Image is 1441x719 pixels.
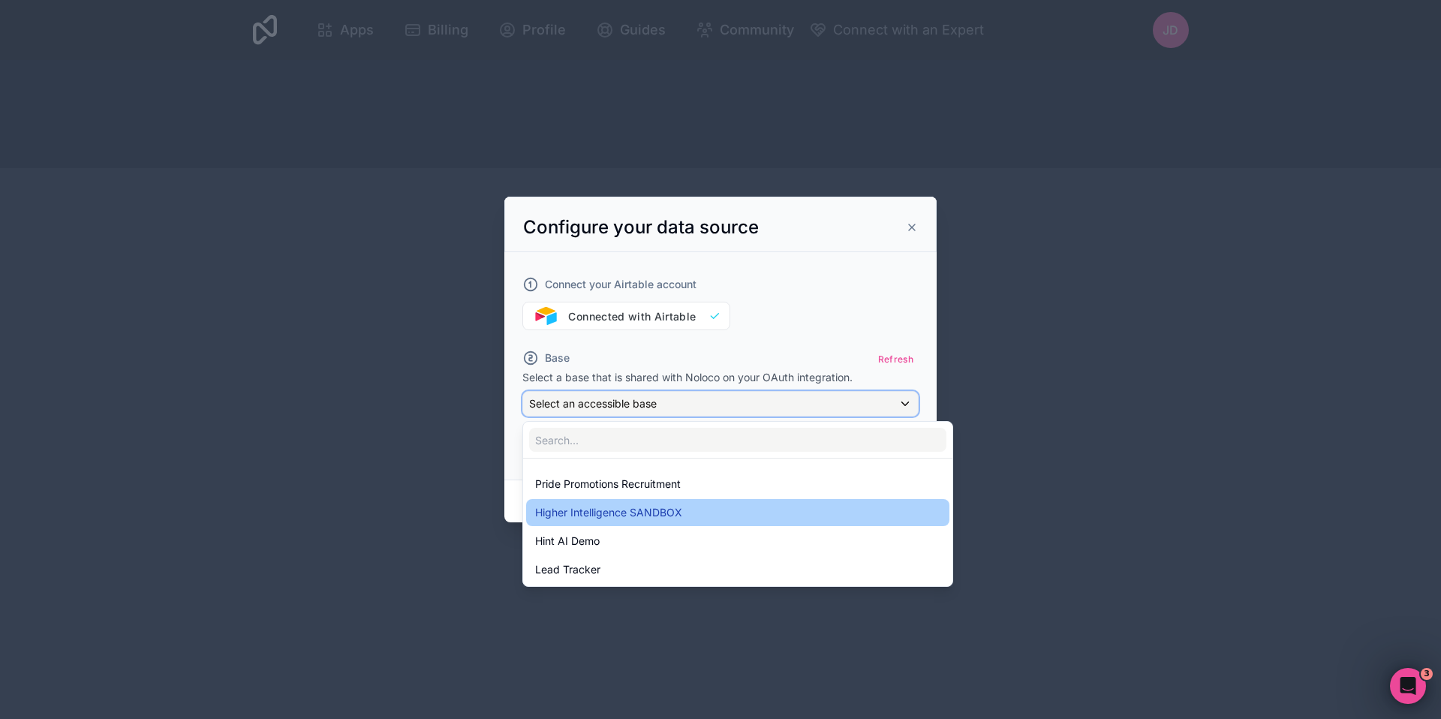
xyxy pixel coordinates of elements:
[1421,668,1433,680] span: 3
[529,428,946,452] input: Search...
[535,532,600,550] span: Hint AI Demo
[535,504,682,522] span: Higher Intelligence SANDBOX
[535,561,600,579] span: Lead Tracker
[535,475,681,493] span: Pride Promotions Recruitment
[1390,668,1426,704] iframe: Intercom live chat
